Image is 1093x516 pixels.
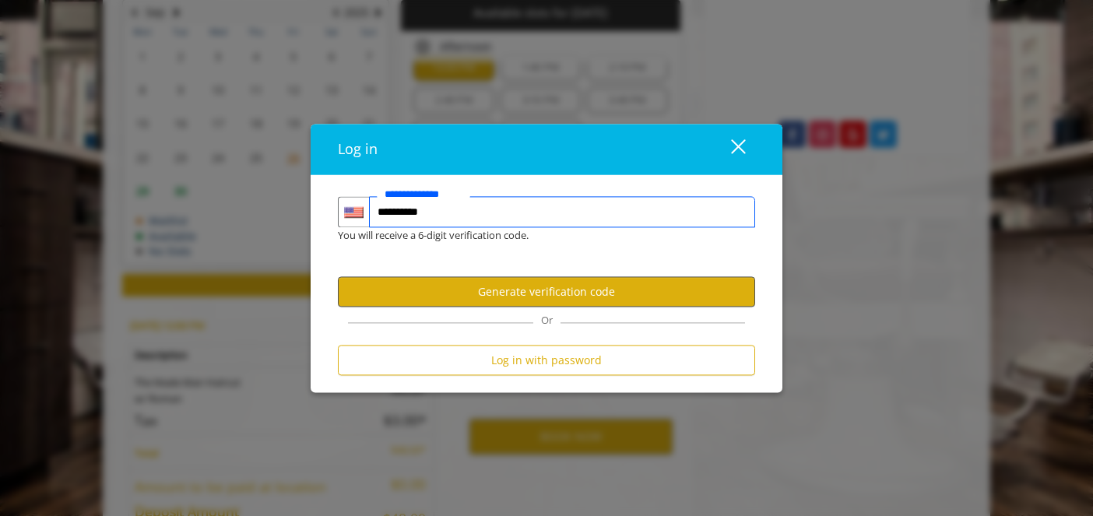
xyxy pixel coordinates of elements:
[702,134,755,166] button: close dialog
[338,140,378,159] span: Log in
[338,346,755,376] button: Log in with password
[338,197,369,228] div: Country
[533,314,561,328] span: Or
[326,228,743,244] div: You will receive a 6-digit verification code.
[338,277,755,307] button: Generate verification code
[713,138,744,161] div: close dialog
